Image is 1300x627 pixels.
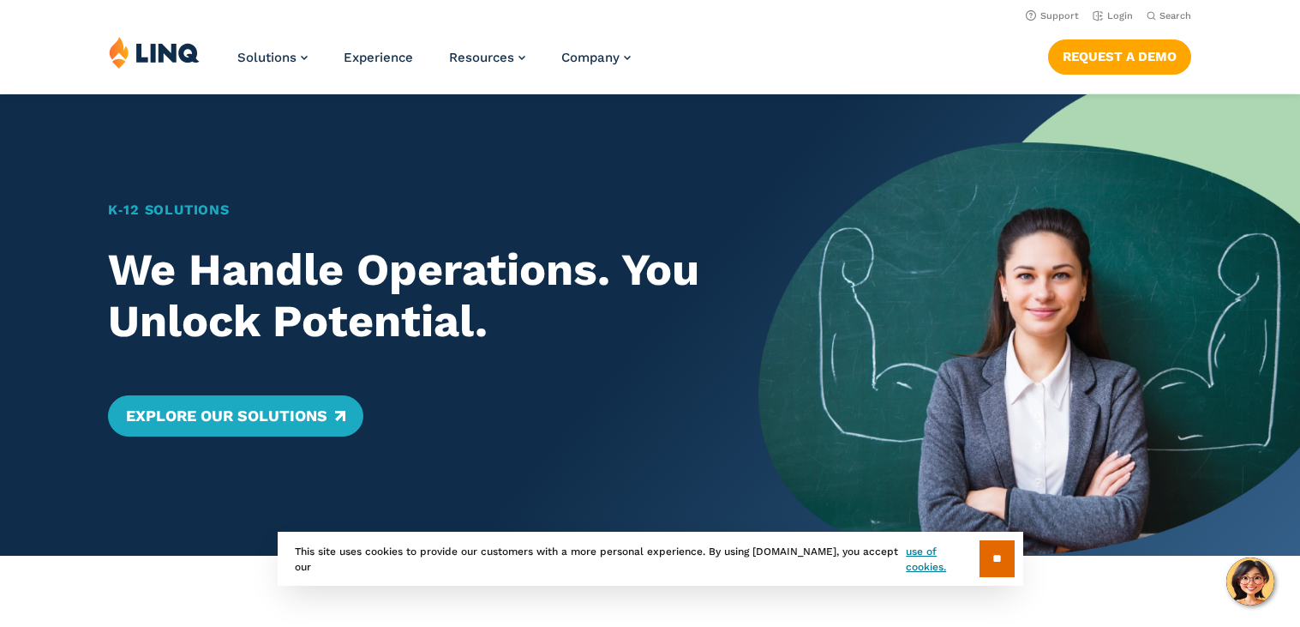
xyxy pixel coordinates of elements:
nav: Button Navigation [1048,36,1191,74]
nav: Primary Navigation [237,36,631,93]
a: Solutions [237,50,308,65]
h2: We Handle Operations. You Unlock Potential. [108,244,705,347]
a: Experience [344,50,413,65]
span: Search [1159,10,1191,21]
img: Home Banner [758,94,1300,556]
a: Resources [449,50,525,65]
a: Explore Our Solutions [108,395,362,437]
span: Solutions [237,50,297,65]
span: Resources [449,50,514,65]
h1: K‑12 Solutions [108,200,705,220]
button: Hello, have a question? Let’s chat. [1226,558,1274,606]
button: Open Search Bar [1147,9,1191,22]
img: LINQ | K‑12 Software [109,36,200,69]
a: Login [1093,10,1133,21]
a: Support [1026,10,1079,21]
span: Company [561,50,620,65]
a: Request a Demo [1048,39,1191,74]
a: Company [561,50,631,65]
a: use of cookies. [906,544,979,575]
div: This site uses cookies to provide our customers with a more personal experience. By using [DOMAIN... [278,532,1023,586]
